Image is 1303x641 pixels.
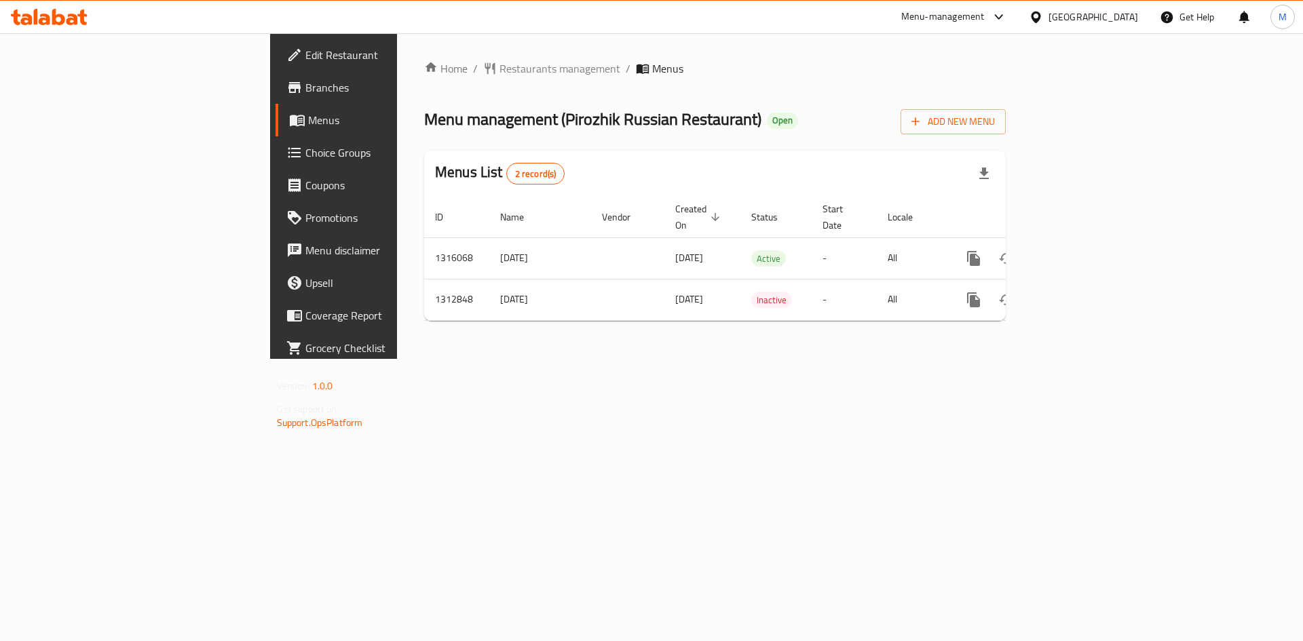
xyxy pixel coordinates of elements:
button: Add New Menu [901,109,1006,134]
a: Restaurants management [483,60,620,77]
span: Coverage Report [305,307,477,324]
a: Choice Groups [276,136,488,169]
td: All [877,279,947,320]
a: Support.OpsPlatform [277,414,363,431]
span: Active [751,251,786,267]
span: Upsell [305,275,477,291]
span: Restaurants management [499,60,620,77]
a: Menus [276,104,488,136]
a: Coupons [276,169,488,201]
table: enhanced table [424,197,1099,321]
span: ID [435,209,461,225]
span: Promotions [305,210,477,226]
span: Menu disclaimer [305,242,477,258]
a: Grocery Checklist [276,332,488,364]
span: Created On [675,201,724,233]
button: more [958,242,990,275]
span: Name [500,209,542,225]
div: Total records count [506,163,565,184]
span: Branches [305,79,477,96]
li: / [626,60,630,77]
span: Menus [308,112,477,128]
h2: Menus List [435,162,565,184]
nav: breadcrumb [424,60,1006,77]
span: Inactive [751,292,792,308]
span: Version: [277,377,310,395]
span: Choice Groups [305,144,477,161]
div: Active [751,250,786,267]
span: Coupons [305,177,477,193]
span: Grocery Checklist [305,340,477,356]
th: Actions [947,197,1099,238]
span: M [1279,9,1287,24]
span: Add New Menu [911,113,995,130]
td: [DATE] [489,237,591,279]
a: Menu disclaimer [276,234,488,267]
span: Status [751,209,795,225]
span: Vendor [602,209,648,225]
div: Open [767,113,798,129]
button: Change Status [990,242,1023,275]
span: Open [767,115,798,126]
td: - [812,237,877,279]
span: Menus [652,60,683,77]
a: Coverage Report [276,299,488,332]
span: Edit Restaurant [305,47,477,63]
span: Get support on: [277,400,339,418]
a: Promotions [276,201,488,234]
button: Change Status [990,284,1023,316]
a: Upsell [276,267,488,299]
div: [GEOGRAPHIC_DATA] [1049,9,1138,24]
span: [DATE] [675,249,703,267]
td: All [877,237,947,279]
td: - [812,279,877,320]
span: Menu management ( Pirozhik Russian Restaurant ) [424,104,761,134]
span: 2 record(s) [507,168,565,180]
button: more [958,284,990,316]
span: [DATE] [675,290,703,308]
span: Locale [888,209,930,225]
a: Edit Restaurant [276,39,488,71]
div: Export file [968,157,1000,190]
span: Start Date [823,201,861,233]
a: Branches [276,71,488,104]
div: Menu-management [901,9,985,25]
td: [DATE] [489,279,591,320]
span: 1.0.0 [312,377,333,395]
